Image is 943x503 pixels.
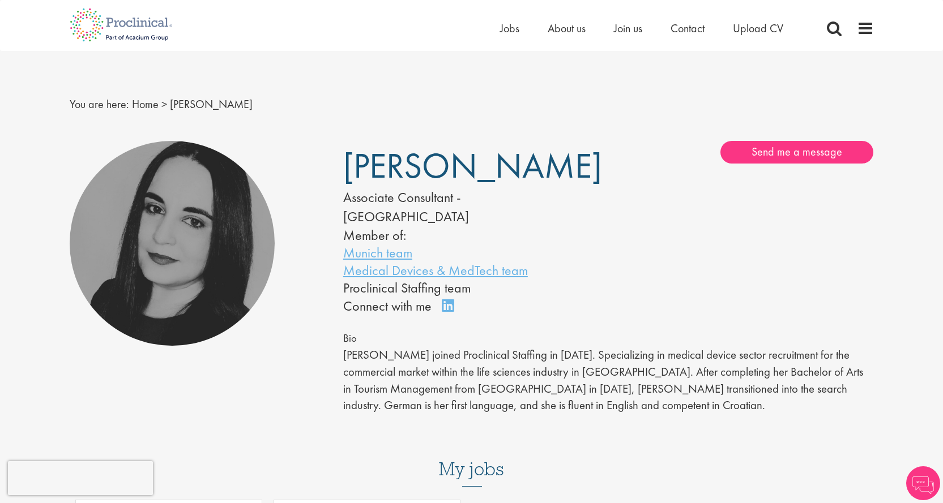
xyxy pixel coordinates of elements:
[343,261,528,279] a: Medical Devices & MedTech team
[614,21,642,36] a: Join us
[343,347,874,414] p: [PERSON_NAME] joined Proclinical Staffing in [DATE]. Specializing in medical device sector recrui...
[70,141,275,346] img: Anna Klemencic
[70,97,129,111] span: You are here:
[720,141,873,164] a: Send me a message
[343,279,574,296] li: Proclinical Staffing team
[733,21,783,36] a: Upload CV
[906,466,940,500] img: Chatbot
[170,97,253,111] span: [PERSON_NAME]
[161,97,167,111] span: >
[132,97,159,111] a: breadcrumb link
[671,21,705,36] a: Contact
[500,21,519,36] a: Jobs
[343,143,602,188] span: [PERSON_NAME]
[548,21,586,36] a: About us
[343,244,412,261] a: Munich team
[8,461,153,495] iframe: reCAPTCHA
[343,188,574,227] div: Associate Consultant - [GEOGRAPHIC_DATA]
[343,226,406,244] label: Member of:
[343,332,357,345] span: Bio
[70,459,874,479] h3: My jobs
